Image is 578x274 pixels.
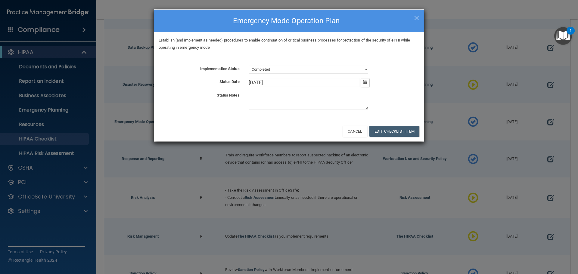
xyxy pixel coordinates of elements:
[219,79,240,84] b: Status Date
[414,11,419,23] span: ×
[159,14,419,27] h4: Emergency Mode Operation Plan
[343,126,367,137] button: Cancel
[570,31,572,38] div: 1
[474,231,571,255] iframe: Drift Widget Chat Controller
[217,93,239,97] b: Status Notes
[554,27,572,45] button: Open Resource Center, 1 new notification
[200,66,240,71] b: Implementation Status
[369,126,419,137] button: Edit Checklist Item
[154,37,424,51] div: Establish (and implement as needed) procedures to enable continuation of critical business proces...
